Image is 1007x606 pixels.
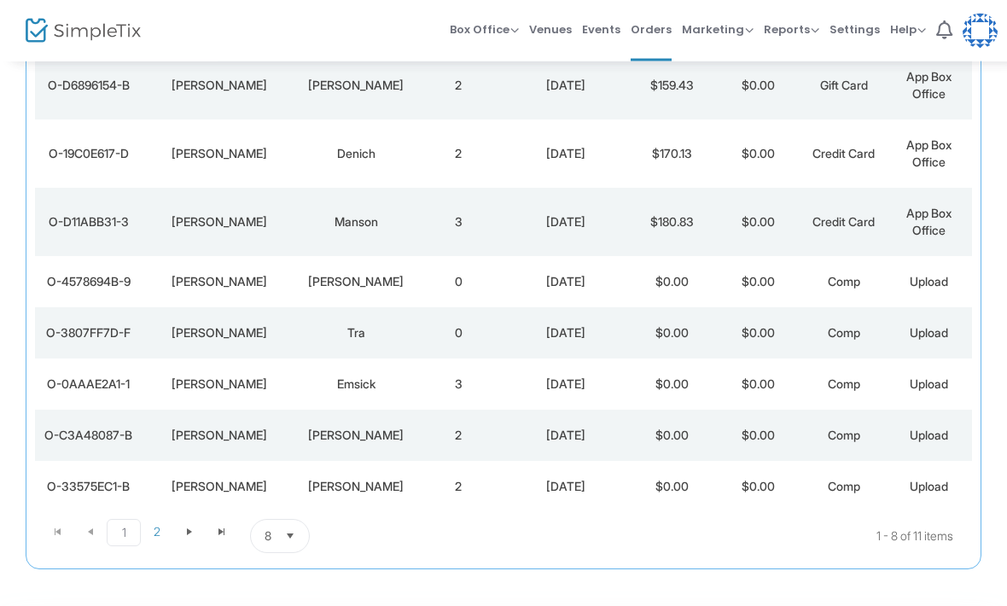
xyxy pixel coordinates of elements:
div: Mackenzie [146,214,291,231]
div: Mackenzie [146,479,291,496]
div: Mackenzie [146,78,291,95]
td: 0 [416,257,501,308]
td: 0 [416,308,501,359]
td: $159.43 [630,52,715,120]
kendo-pager-info: 1 - 8 of 11 items [480,520,953,554]
span: Upload [910,377,948,392]
div: 8/6/2024 [505,376,625,393]
span: Go to the last page [215,526,229,539]
td: $0.00 [630,359,715,411]
span: Venues [529,8,572,51]
div: Matteo [300,274,411,291]
span: Go to the next page [173,520,206,545]
div: Mackenzie [146,376,291,393]
div: O-33575EC1-B [39,479,137,496]
span: Comp [828,275,860,289]
td: $0.00 [715,411,800,462]
span: Upload [910,326,948,341]
div: Denich [300,146,411,163]
div: Data table [35,12,972,513]
div: 12/5/2024 [505,274,625,291]
td: $0.00 [715,359,800,411]
div: Edgar [300,78,411,95]
span: App Box Office [906,207,952,238]
span: Gift Card [820,79,868,93]
span: Reports [764,21,819,38]
span: Upload [910,428,948,443]
div: Tra [300,325,411,342]
span: Events [582,8,620,51]
td: 2 [416,52,501,120]
div: 8/6/2024 [505,428,625,445]
span: Page 2 [141,520,173,545]
div: Manson [300,214,411,231]
span: Page 1 [107,520,141,547]
div: 8/6/2024 [505,479,625,496]
span: Help [890,21,926,38]
td: $0.00 [630,257,715,308]
span: Comp [828,326,860,341]
button: Select [278,521,302,553]
span: Comp [828,480,860,494]
td: $170.13 [630,120,715,189]
div: O-4578694B-9 [39,274,137,291]
span: Go to the next page [183,526,196,539]
span: Credit Card [812,215,875,230]
div: O-19C0E617-D [39,146,137,163]
span: Marketing [682,21,754,38]
span: Settings [829,8,880,51]
div: O-C3A48087-B [39,428,137,445]
span: 8 [265,528,271,545]
td: 2 [416,462,501,513]
div: 2/25/2025 [505,214,625,231]
span: Comp [828,428,860,443]
td: 3 [416,189,501,257]
div: Mackenzie [146,325,291,342]
td: $0.00 [630,308,715,359]
span: Go to the last page [206,520,238,545]
div: Edgar [300,479,411,496]
div: O-D6896154-B [39,78,137,95]
td: $0.00 [715,308,800,359]
td: $0.00 [715,52,800,120]
span: Box Office [450,21,519,38]
div: Krysl [300,428,411,445]
span: Comp [828,377,860,392]
span: Upload [910,480,948,494]
td: 2 [416,120,501,189]
span: Upload [910,275,948,289]
span: Credit Card [812,147,875,161]
td: 3 [416,359,501,411]
td: $0.00 [715,462,800,513]
td: 2 [416,411,501,462]
div: 12/5/2024 [505,325,625,342]
td: $0.00 [715,189,800,257]
div: Mackenzie [146,146,291,163]
td: $0.00 [630,462,715,513]
div: Mackenzie [146,428,291,445]
div: Emsick [300,376,411,393]
td: $0.00 [715,257,800,308]
td: $180.83 [630,189,715,257]
div: O-3807FF7D-F [39,325,137,342]
td: $0.00 [715,120,800,189]
div: 4/29/2025 [505,78,625,95]
div: O-D11ABB31-3 [39,214,137,231]
div: Mackenzie [146,274,291,291]
td: $0.00 [630,411,715,462]
div: 3/4/2025 [505,146,625,163]
span: App Box Office [906,138,952,170]
span: Orders [631,8,672,51]
span: App Box Office [906,70,952,102]
div: O-0AAAE2A1-1 [39,376,137,393]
